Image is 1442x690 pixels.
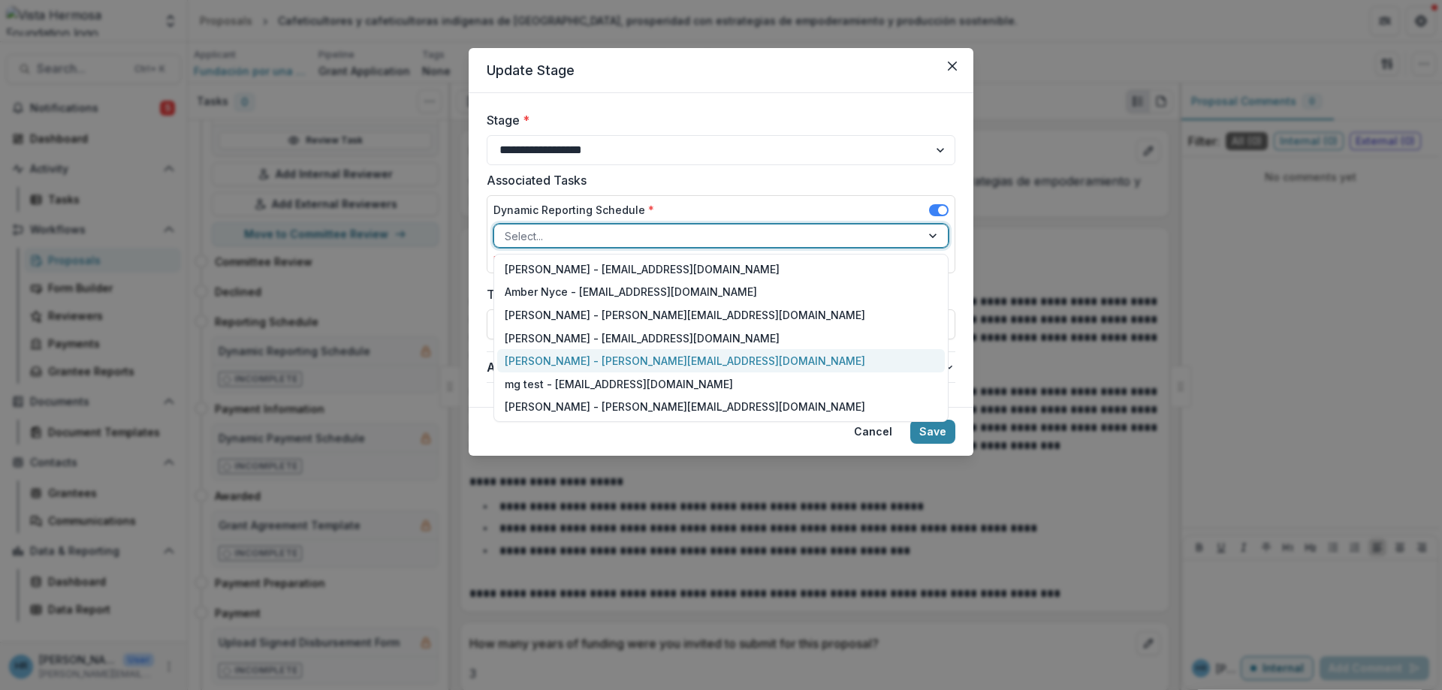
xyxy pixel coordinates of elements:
button: Cancel [845,420,901,444]
label: Dynamic Reporting Schedule [493,202,654,218]
div: [PERSON_NAME] - [EMAIL_ADDRESS][DOMAIN_NAME] [497,327,945,350]
div: [PERSON_NAME] - [PERSON_NAME][EMAIL_ADDRESS][DOMAIN_NAME] [497,303,945,327]
div: [PERSON_NAME] - [PERSON_NAME][EMAIL_ADDRESS][DOMAIN_NAME] [497,349,945,372]
button: Close [940,54,964,78]
div: mg test - [EMAIL_ADDRESS][DOMAIN_NAME] [497,372,945,396]
label: Associated Tasks [487,171,946,189]
header: Update Stage [469,48,973,93]
label: Task Due Date [487,285,946,303]
button: Save [910,420,955,444]
label: Stage [487,111,946,129]
span: Advanced Configuration [487,358,943,376]
div: [PERSON_NAME] - [PERSON_NAME][EMAIL_ADDRESS][DOMAIN_NAME] [497,396,945,419]
div: Amber Nyce - [EMAIL_ADDRESS][DOMAIN_NAME] [497,281,945,304]
button: Advanced Configuration [487,352,955,382]
div: [PERSON_NAME] - [EMAIL_ADDRESS][DOMAIN_NAME] [497,258,945,281]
